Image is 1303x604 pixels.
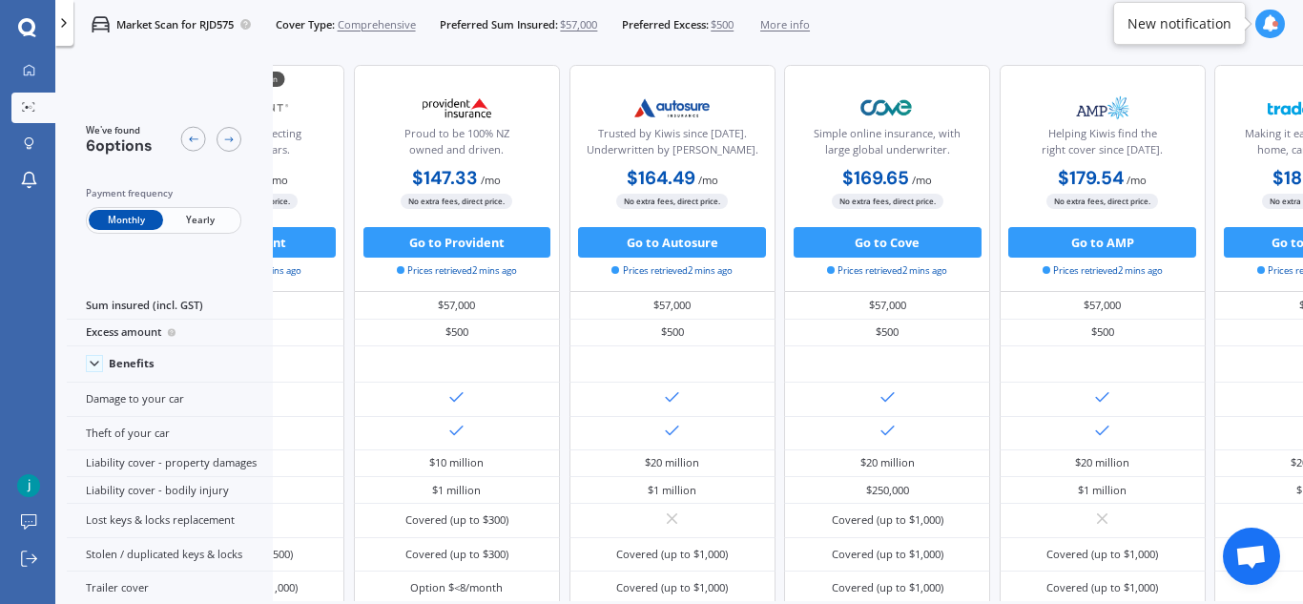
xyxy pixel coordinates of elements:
span: $57,000 [560,17,597,32]
span: / mo [481,173,501,187]
span: Prices retrieved 2 mins ago [1043,264,1163,278]
img: ACg8ocJpNjgy9LpZb5xUHF0PfLt_wwOqt5MqA1IQsF1dlnhuTGXiXg=s96-c [17,474,40,497]
button: Go to Provident [363,227,551,258]
div: Payment frequency [86,186,241,201]
div: $500 [1000,320,1206,346]
span: / mo [1127,173,1147,187]
div: $57,000 [354,292,560,319]
img: Provident.png [406,89,507,127]
span: No extra fees, direct price. [616,194,728,208]
div: Proud to be 100% NZ owned and driven. [367,126,547,164]
span: / mo [698,173,718,187]
div: Covered (up to $1,000) [616,547,728,562]
span: Monthly [89,210,163,230]
div: Covered (up to $1,000) [832,512,943,528]
div: $1 million [648,483,696,498]
p: Market Scan for RJD575 [116,17,234,32]
div: Sum insured (incl. GST) [67,292,273,319]
div: Helping Kiwis find the right cover since [DATE]. [1013,126,1192,164]
div: Covered (up to $1,000) [1046,547,1158,562]
div: Stolen / duplicated keys & locks [67,538,273,572]
span: Preferred Sum Insured: [440,17,558,32]
span: No extra fees, direct price. [401,194,512,208]
div: Option $<8/month [410,580,503,595]
button: Go to Cove [794,227,982,258]
div: New notification [1127,14,1231,33]
b: $164.49 [627,166,695,190]
span: Cover Type: [276,17,335,32]
div: $57,000 [1000,292,1206,319]
div: Covered (up to $1,000) [616,580,728,595]
b: $179.54 [1058,166,1124,190]
div: Benefits [109,357,155,370]
div: $20 million [645,455,699,470]
span: Preferred Excess: [622,17,709,32]
div: Covered (up to $1,000) [1046,580,1158,595]
div: $500 [354,320,560,346]
div: Liability cover - property damages [67,450,273,477]
span: / mo [268,173,288,187]
b: $147.33 [412,166,478,190]
div: Covered (up to $300) [405,512,508,528]
div: $500 [569,320,776,346]
div: Theft of your car [67,417,273,450]
span: Prices retrieved 2 mins ago [611,264,732,278]
div: Covered (up to $1,000) [832,547,943,562]
span: No extra fees, direct price. [1046,194,1158,208]
div: $57,000 [569,292,776,319]
button: Go to Autosure [578,227,766,258]
div: $1 million [1078,483,1127,498]
div: Excess amount [67,320,273,346]
div: Damage to your car [67,383,273,416]
div: $1 million [432,483,481,498]
img: AMP.webp [1052,89,1153,127]
span: Prices retrieved 2 mins ago [397,264,517,278]
span: Yearly [163,210,238,230]
div: Liability cover - bodily injury [67,477,273,504]
div: Simple online insurance, with large global underwriter. [797,126,977,164]
div: $10 million [429,455,484,470]
img: Cove.webp [837,89,938,127]
span: / mo [912,173,932,187]
b: $169.65 [842,166,909,190]
span: $500 [711,17,734,32]
span: More info [760,17,810,32]
span: Comprehensive [338,17,416,32]
a: Open chat [1223,528,1280,585]
div: $250,000 [866,483,909,498]
div: $20 million [1075,455,1129,470]
div: Trusted by Kiwis since [DATE]. Underwritten by [PERSON_NAME]. [582,126,761,164]
div: Covered (up to $300) [405,547,508,562]
div: Lost keys & locks replacement [67,504,273,537]
div: $500 [784,320,990,346]
button: Go to AMP [1008,227,1196,258]
img: car.f15378c7a67c060ca3f3.svg [92,15,110,33]
img: Autosure.webp [622,89,723,127]
span: No extra fees, direct price. [832,194,943,208]
span: We've found [86,124,153,137]
span: 6 options [86,135,153,156]
span: Prices retrieved 2 mins ago [827,264,947,278]
div: $20 million [860,455,915,470]
div: $57,000 [784,292,990,319]
div: Covered (up to $1,000) [832,580,943,595]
